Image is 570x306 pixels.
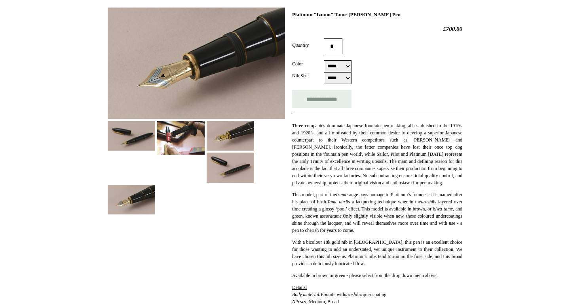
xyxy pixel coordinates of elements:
[292,11,462,18] h1: Platinum "Izumo" Tame-[PERSON_NAME] Pen
[327,199,347,205] i: Tame-nuri
[292,72,324,79] label: Nib Size
[108,8,285,119] img: Platinum "Izumo" Tame-nuri Fountain Pen
[292,292,321,297] i: Body material:
[292,123,462,186] span: Three companies dominate Japanese fountain pen making, all established in the 1910's and 1920’s, ...
[292,42,324,49] label: Quantity
[157,121,205,155] img: Platinum "Izumo" Tame-nuri Fountain Pen
[435,206,453,212] i: iwa-tame
[108,121,155,151] img: Platinum "Izumo" Tame-nuri Fountain Pen
[336,192,348,197] i: Izumo
[345,292,357,297] i: urushi
[292,60,324,67] label: Color
[292,25,462,33] h2: £700.00
[292,273,438,278] span: Available in brown or green - please select from the drop down menu above.
[207,121,254,151] img: Platinum "Izumo" Tame-nuri Fountain Pen
[292,285,307,290] span: Details:
[292,299,309,304] i: Nib size:
[207,153,254,182] img: Platinum "Izumo" Tame-nuri Fountain Pen
[292,191,462,234] p: This model, part of the range pays homage to Platinum’s founder - it is named after his place of ...
[324,213,343,219] em: soratame.
[292,239,462,266] span: With a bicolour 18k gold nib in [GEOGRAPHIC_DATA], this pen is an excellent choice for those want...
[292,292,386,304] span: Ebonite with lacquer coating Medium, Broad
[421,199,433,205] i: urushi
[108,185,155,214] img: Platinum "Izumo" Tame-nuri Fountain Pen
